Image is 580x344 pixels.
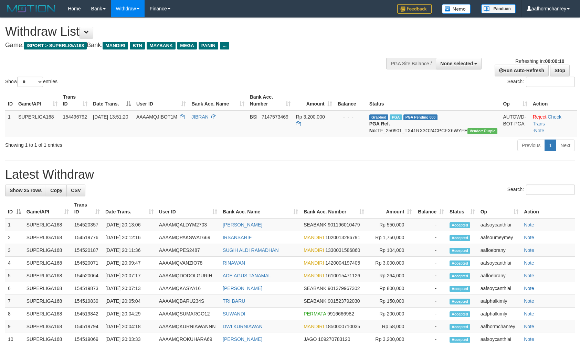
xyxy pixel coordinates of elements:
[397,4,432,14] img: Feedback.jpg
[5,257,24,269] td: 4
[478,231,521,244] td: aafsoumeymey
[325,324,360,329] span: Copy 1850000710035 to clipboard
[304,324,324,329] span: MANDIRI
[414,282,447,295] td: -
[440,61,473,66] span: None selected
[5,110,15,137] td: 1
[556,140,575,151] a: Next
[72,244,103,257] td: 154520187
[524,286,534,291] a: Note
[72,218,103,231] td: 154520357
[367,244,414,257] td: Rp 104,000
[436,58,482,69] button: None selected
[327,311,354,317] span: Copy 9916666982 to clipboard
[24,295,72,308] td: SUPERLIGA168
[72,199,103,218] th: Trans ID: activate to sort column ascending
[524,260,534,266] a: Note
[10,188,42,193] span: Show 25 rows
[450,299,470,304] span: Accepted
[24,257,72,269] td: SUPERLIGA168
[5,244,24,257] td: 3
[223,298,245,304] a: TRI BARU
[500,110,530,137] td: AUTOWD-BOT-PGA
[442,4,471,14] img: Button%20Memo.svg
[530,91,577,110] th: Action
[533,114,547,120] a: Reject
[189,91,247,110] th: Bank Acc. Name: activate to sort column ascending
[177,42,197,49] span: MEGA
[450,286,470,292] span: Accepted
[328,222,360,228] span: Copy 901196010479 to clipboard
[450,324,470,330] span: Accepted
[495,65,549,76] a: Run Auto-Refresh
[50,188,62,193] span: Copy
[24,199,72,218] th: Game/API: activate to sort column ascending
[367,282,414,295] td: Rp 800,000
[328,298,360,304] span: Copy 901523792030 to clipboard
[478,308,521,320] td: aafphalkimly
[325,235,360,240] span: Copy 1020013286791 to clipboard
[524,235,534,240] a: Note
[5,320,24,333] td: 9
[24,244,72,257] td: SUPERLIGA168
[156,320,220,333] td: AAAAMQKURNIAWANNN
[414,295,447,308] td: -
[5,42,380,49] h4: Game: Bank:
[478,244,521,257] td: aafloebrany
[481,4,516,13] img: panduan.png
[134,91,189,110] th: User ID: activate to sort column ascending
[103,308,156,320] td: [DATE] 20:04:29
[304,273,324,278] span: MANDIRI
[293,91,335,110] th: Amount: activate to sort column ascending
[5,218,24,231] td: 1
[500,91,530,110] th: Op: activate to sort column ascending
[5,168,575,181] h1: Latest Withdraw
[524,247,534,253] a: Note
[223,222,262,228] a: [PERSON_NAME]
[524,336,534,342] a: Note
[515,58,564,64] span: Refreshing in:
[367,295,414,308] td: Rp 150,000
[367,199,414,218] th: Amount: activate to sort column ascending
[450,337,470,343] span: Accepted
[103,199,156,218] th: Date Trans.: activate to sort column ascending
[526,185,575,195] input: Search:
[223,273,271,278] a: ADE AGUS TANAMAL
[156,257,220,269] td: AAAAMQVANZIO78
[24,218,72,231] td: SUPERLIGA168
[223,311,245,317] a: SUWANDI
[414,320,447,333] td: -
[24,320,72,333] td: SUPERLIGA168
[304,298,326,304] span: SEABANK
[156,295,220,308] td: AAAAMQBARU234S
[507,185,575,195] label: Search:
[414,199,447,218] th: Balance: activate to sort column ascending
[533,114,561,126] a: Check Trans
[130,42,145,49] span: BTN
[5,3,57,14] img: MOTION_logo.png
[5,199,24,218] th: ID: activate to sort column descending
[5,282,24,295] td: 6
[60,91,90,110] th: Trans ID: activate to sort column ascending
[478,218,521,231] td: aafsoycanthlai
[304,235,324,240] span: MANDIRI
[147,42,176,49] span: MAYBANK
[478,282,521,295] td: aafsoycanthlai
[521,199,575,218] th: Action
[24,269,72,282] td: SUPERLIGA168
[199,42,218,49] span: PANIN
[304,336,317,342] span: JAGO
[367,91,500,110] th: Status
[335,91,367,110] th: Balance
[328,286,360,291] span: Copy 901379967302 to clipboard
[478,257,521,269] td: aafsoycanthlai
[304,222,326,228] span: SEABANK
[414,231,447,244] td: -
[545,140,556,151] a: 1
[262,114,288,120] span: Copy 7147573469 to clipboard
[325,247,360,253] span: Copy 1330031586860 to clipboard
[367,269,414,282] td: Rp 264,000
[304,311,326,317] span: PERMATA
[325,273,360,278] span: Copy 1610015471126 to clipboard
[5,91,15,110] th: ID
